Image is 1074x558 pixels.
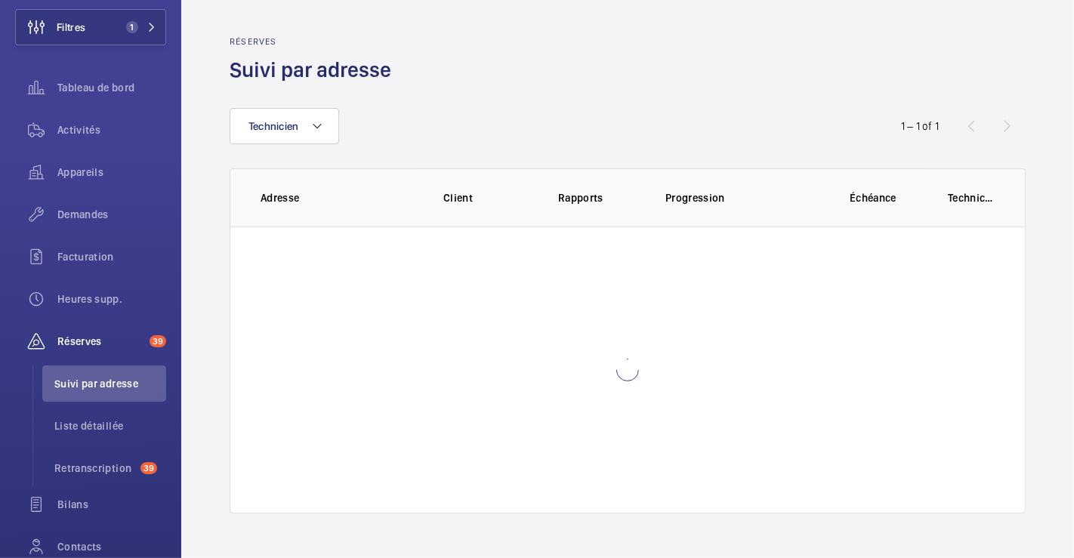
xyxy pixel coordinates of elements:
[126,21,138,33] span: 1
[248,120,299,132] span: Technicien
[833,190,913,205] p: Échéance
[57,165,166,180] span: Appareils
[57,20,85,35] span: Filtres
[443,190,520,205] p: Client
[57,334,144,349] span: Réserves
[140,462,157,474] span: 39
[54,376,166,391] span: Suivi par adresse
[230,108,339,144] button: Technicien
[57,291,166,307] span: Heures supp.
[948,190,995,205] p: Technicien
[57,539,166,554] span: Contacts
[150,335,166,347] span: 39
[57,249,166,264] span: Facturation
[665,190,822,205] p: Progression
[57,80,166,95] span: Tableau de bord
[230,56,400,84] h1: Suivi par adresse
[54,418,166,433] span: Liste détaillée
[901,119,939,134] div: 1 – 1 of 1
[54,461,134,476] span: Retranscription
[15,9,166,45] button: Filtres1
[230,36,400,47] h2: Réserves
[57,207,166,222] span: Demandes
[531,190,631,205] p: Rapports
[57,122,166,137] span: Activités
[261,190,419,205] p: Adresse
[57,497,166,512] span: Bilans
